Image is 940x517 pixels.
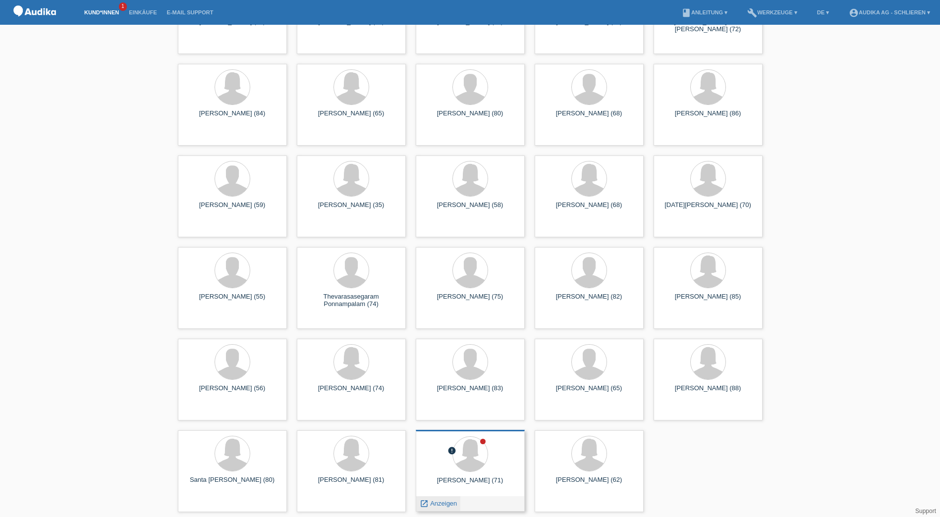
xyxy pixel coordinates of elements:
[186,293,279,309] div: [PERSON_NAME] (55)
[662,293,755,309] div: [PERSON_NAME] (85)
[305,201,398,217] div: [PERSON_NAME] (35)
[747,8,757,18] i: build
[662,384,755,400] div: [PERSON_NAME] (88)
[543,293,636,309] div: [PERSON_NAME] (82)
[742,9,802,15] a: buildWerkzeuge ▾
[424,201,517,217] div: [PERSON_NAME] (58)
[812,9,834,15] a: DE ▾
[447,446,456,457] div: Unbestätigt, in Bearbeitung
[119,2,127,11] span: 1
[543,201,636,217] div: [PERSON_NAME] (68)
[662,201,755,217] div: [DATE][PERSON_NAME] (70)
[186,201,279,217] div: [PERSON_NAME] (59)
[543,109,636,125] div: [PERSON_NAME] (68)
[915,508,936,515] a: Support
[305,384,398,400] div: [PERSON_NAME] (74)
[186,18,279,34] div: [PERSON_NAME] (82)
[420,500,457,507] a: launch Anzeigen
[424,384,517,400] div: [PERSON_NAME] (83)
[424,293,517,309] div: [PERSON_NAME] (75)
[124,9,162,15] a: Einkäufe
[424,18,517,34] div: [PERSON_NAME] (84)
[424,109,517,125] div: [PERSON_NAME] (80)
[543,384,636,400] div: [PERSON_NAME] (65)
[543,18,636,34] div: [PERSON_NAME] (75)
[79,9,124,15] a: Kund*innen
[186,476,279,492] div: Santa [PERSON_NAME] (80)
[676,9,732,15] a: bookAnleitung ▾
[430,500,457,507] span: Anzeigen
[305,476,398,492] div: [PERSON_NAME] (81)
[305,109,398,125] div: [PERSON_NAME] (65)
[681,8,691,18] i: book
[186,384,279,400] div: [PERSON_NAME] (56)
[186,109,279,125] div: [PERSON_NAME] (84)
[543,476,636,492] div: [PERSON_NAME] (62)
[305,18,398,34] div: [PERSON_NAME] (87)
[844,9,935,15] a: account_circleAudika AG - Schlieren ▾
[662,18,755,34] div: [PERSON_NAME] Beat [PERSON_NAME] (72)
[849,8,859,18] i: account_circle
[420,499,429,508] i: launch
[424,476,517,492] div: [PERSON_NAME] (71)
[447,446,456,455] i: error
[10,19,59,27] a: POS — MF Group
[662,109,755,125] div: [PERSON_NAME] (86)
[162,9,219,15] a: E-Mail Support
[305,293,398,309] div: Thevarasasegaram Ponnampalam (74)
